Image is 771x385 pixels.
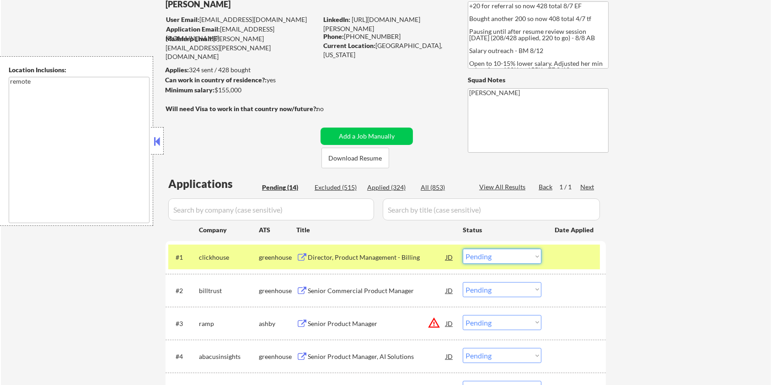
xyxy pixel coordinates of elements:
div: greenhouse [259,253,296,262]
strong: Application Email: [166,25,220,33]
div: Director, Product Management - Billing [308,253,446,262]
div: #3 [176,319,192,328]
div: [EMAIL_ADDRESS][DOMAIN_NAME] [166,25,317,43]
strong: Can work in country of residence?: [165,76,267,84]
div: Pending (14) [262,183,308,192]
div: ashby [259,319,296,328]
div: 1 / 1 [559,182,580,192]
div: Next [580,182,595,192]
strong: Phone: [323,32,344,40]
div: Squad Notes [468,75,609,85]
div: All (853) [421,183,466,192]
div: Applications [168,178,259,189]
div: Senior Product Manager [308,319,446,328]
input: Search by company (case sensitive) [168,198,374,220]
div: 324 sent / 428 bought [165,65,317,75]
div: [PERSON_NAME][EMAIL_ADDRESS][PERSON_NAME][DOMAIN_NAME] [166,34,317,61]
div: Senior Commercial Product Manager [308,286,446,295]
div: Location Inclusions: [9,65,150,75]
div: JD [445,282,454,299]
div: greenhouse [259,286,296,295]
a: [URL][DOMAIN_NAME][PERSON_NAME] [323,16,420,32]
div: no [316,104,343,113]
button: Download Resume [321,148,389,168]
div: JD [445,348,454,364]
strong: Minimum salary: [165,86,214,94]
div: Date Applied [555,225,595,235]
input: Search by title (case sensitive) [383,198,600,220]
div: $155,000 [165,86,317,95]
div: #2 [176,286,192,295]
div: JD [445,249,454,265]
div: Status [463,221,541,238]
div: ramp [199,319,259,328]
div: [GEOGRAPHIC_DATA], [US_STATE] [323,41,453,59]
div: Title [296,225,454,235]
div: ATS [259,225,296,235]
div: yes [165,75,315,85]
div: #1 [176,253,192,262]
div: [EMAIL_ADDRESS][DOMAIN_NAME] [166,15,317,24]
strong: User Email: [166,16,199,23]
strong: Mailslurp Email: [166,35,213,43]
div: View All Results [479,182,528,192]
strong: Current Location: [323,42,375,49]
div: Senior Product Manager, AI Solutions [308,352,446,361]
button: warning_amber [428,316,440,329]
div: [PHONE_NUMBER] [323,32,453,41]
div: Applied (324) [367,183,413,192]
strong: Applies: [165,66,189,74]
div: JD [445,315,454,332]
div: Excluded (515) [315,183,360,192]
div: greenhouse [259,352,296,361]
div: Company [199,225,259,235]
button: Add a Job Manually [321,128,413,145]
div: abacusinsights [199,352,259,361]
strong: Will need Visa to work in that country now/future?: [166,105,318,112]
strong: LinkedIn: [323,16,350,23]
div: #4 [176,352,192,361]
div: billtrust [199,286,259,295]
div: clickhouse [199,253,259,262]
div: Back [539,182,553,192]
